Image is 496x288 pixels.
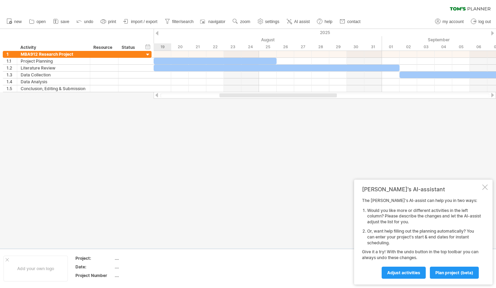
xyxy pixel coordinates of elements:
li: Would you like more or different activities in the left column? Please describe the changes and l... [367,208,481,225]
div: .... [115,273,173,278]
span: plan project (beta) [435,270,473,275]
a: navigator [199,17,227,26]
span: open [37,19,46,24]
a: Adjust activities [382,267,426,279]
a: new [5,17,24,26]
div: Sunday, 31 August 2025 [364,43,382,51]
span: filter/search [172,19,194,24]
div: 1.4 [7,78,17,85]
div: Tuesday, 2 September 2025 [400,43,417,51]
span: import / export [131,19,157,24]
span: help [324,19,332,24]
div: Saturday, 6 September 2025 [470,43,487,51]
div: Wednesday, 3 September 2025 [417,43,435,51]
div: Status [122,44,137,51]
a: settings [256,17,281,26]
div: Project Planning [21,58,86,64]
div: Resource [93,44,114,51]
div: [PERSON_NAME]'s AI-assistant [362,186,481,193]
a: log out [469,17,493,26]
div: The [PERSON_NAME]'s AI-assist can help you in two ways: Give it a try! With the undo button in th... [362,198,481,278]
a: zoom [231,17,252,26]
div: .... [115,255,173,261]
span: undo [84,19,93,24]
span: AI assist [294,19,310,24]
a: AI assist [285,17,312,26]
div: 1.3 [7,72,17,78]
span: print [108,19,116,24]
a: contact [338,17,363,26]
div: Wednesday, 27 August 2025 [294,43,312,51]
div: Thursday, 28 August 2025 [312,43,329,51]
a: plan project (beta) [430,267,479,279]
a: help [315,17,334,26]
span: log out [478,19,491,24]
div: 1.2 [7,65,17,71]
div: Friday, 5 September 2025 [452,43,470,51]
div: 1.5 [7,85,17,92]
div: Monday, 1 September 2025 [382,43,400,51]
div: Sunday, 24 August 2025 [241,43,259,51]
a: open [27,17,48,26]
a: print [99,17,118,26]
span: my account [443,19,464,24]
a: my account [433,17,466,26]
a: save [51,17,71,26]
div: .... [115,264,173,270]
span: new [14,19,22,24]
span: navigator [208,19,225,24]
div: Saturday, 23 August 2025 [224,43,241,51]
div: Friday, 22 August 2025 [206,43,224,51]
div: Add your own logo [3,256,68,281]
span: Adjust activities [387,270,420,275]
div: Conclusion, Editing & Submission [21,85,86,92]
div: Data Collection [21,72,86,78]
span: contact [347,19,361,24]
a: import / export [122,17,159,26]
div: Thursday, 21 August 2025 [189,43,206,51]
div: Literature Review [21,65,86,71]
div: 1.1 [7,58,17,64]
a: filter/search [163,17,196,26]
div: 1 [7,51,17,57]
span: zoom [240,19,250,24]
div: Data Analysis [21,78,86,85]
div: Thursday, 4 September 2025 [435,43,452,51]
div: Tuesday, 19 August 2025 [154,43,171,51]
div: Activity [20,44,86,51]
span: settings [265,19,279,24]
div: Date: [75,264,113,270]
div: Project Number [75,273,113,278]
li: Or, want help filling out the planning automatically? You can enter your project's start & end da... [367,228,481,246]
div: Project: [75,255,113,261]
div: Wednesday, 20 August 2025 [171,43,189,51]
div: Friday, 29 August 2025 [329,43,347,51]
a: undo [75,17,95,26]
div: Saturday, 30 August 2025 [347,43,364,51]
span: save [61,19,69,24]
div: MBA912 Research Project [21,51,86,57]
div: Tuesday, 26 August 2025 [277,43,294,51]
div: Monday, 25 August 2025 [259,43,277,51]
